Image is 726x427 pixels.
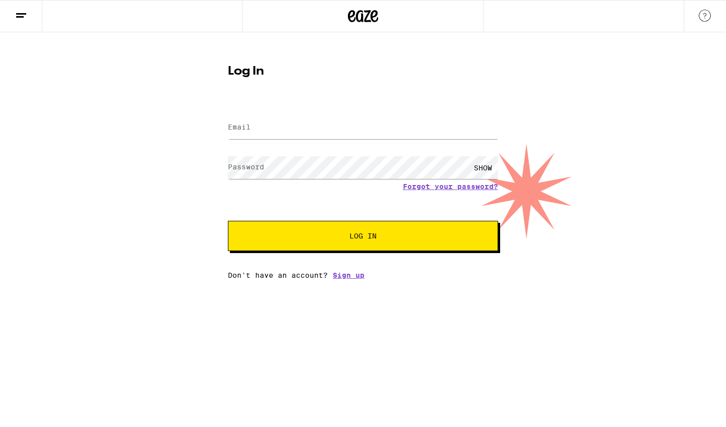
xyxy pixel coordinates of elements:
[228,116,498,139] input: Email
[468,156,498,179] div: SHOW
[228,221,498,251] button: Log In
[333,271,365,279] a: Sign up
[228,271,498,279] div: Don't have an account?
[349,232,377,239] span: Log In
[228,163,264,171] label: Password
[228,66,498,78] h1: Log In
[228,123,251,131] label: Email
[403,182,498,191] a: Forgot your password?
